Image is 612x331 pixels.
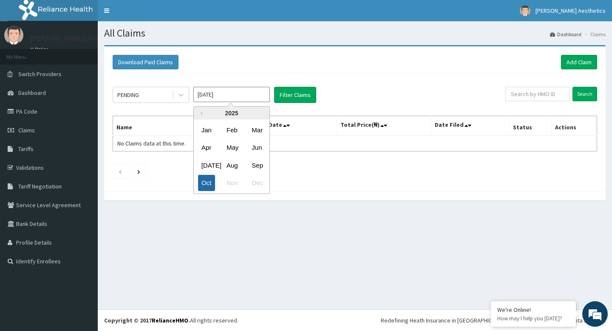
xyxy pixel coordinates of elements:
[117,140,186,147] span: No Claims data at this time.
[520,6,530,16] img: User Image
[497,306,569,314] div: We're Online!
[198,157,215,173] div: Choose July 2025
[198,175,215,191] div: Choose October 2025
[98,309,612,331] footer: All rights reserved.
[18,126,35,134] span: Claims
[18,145,34,153] span: Tariffs
[198,111,202,115] button: Previous Year
[248,157,265,173] div: Choose September 2025
[193,87,270,102] input: Select Month and Year
[4,26,23,45] img: User Image
[431,116,509,136] th: Date Filed
[113,116,235,136] th: Name
[223,157,240,173] div: Choose August 2025
[198,140,215,156] div: Choose April 2025
[582,31,606,38] li: Claims
[561,55,597,69] a: Add Claim
[550,31,581,38] a: Dashboard
[509,116,551,136] th: Status
[572,87,597,101] input: Search
[223,140,240,156] div: Choose May 2025
[194,121,269,192] div: month 2025-10
[551,116,597,136] th: Actions
[18,70,62,78] span: Switch Providers
[18,89,46,97] span: Dashboard
[248,140,265,156] div: Choose June 2025
[118,168,122,175] a: Previous page
[18,183,62,190] span: Tariff Negotiation
[497,315,569,322] p: How may I help you today?
[535,7,606,14] span: [PERSON_NAME] Aesthetics
[30,34,123,42] p: [PERSON_NAME] Aesthetics
[104,317,190,324] strong: Copyright © 2017 .
[117,91,139,99] div: PENDING
[113,55,178,69] button: Download Paid Claims
[137,168,140,175] a: Next page
[381,316,606,325] div: Redefining Heath Insurance in [GEOGRAPHIC_DATA] using Telemedicine and Data Science!
[194,107,269,120] div: 2025
[152,317,188,324] a: RelianceHMO
[30,46,50,52] a: Online
[198,122,215,138] div: Choose January 2025
[104,28,606,39] h1: All Claims
[274,87,316,103] button: Filter Claims
[223,122,240,138] div: Choose February 2025
[248,122,265,138] div: Choose March 2025
[337,116,431,136] th: Total Price(₦)
[505,87,569,101] input: Search by HMO ID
